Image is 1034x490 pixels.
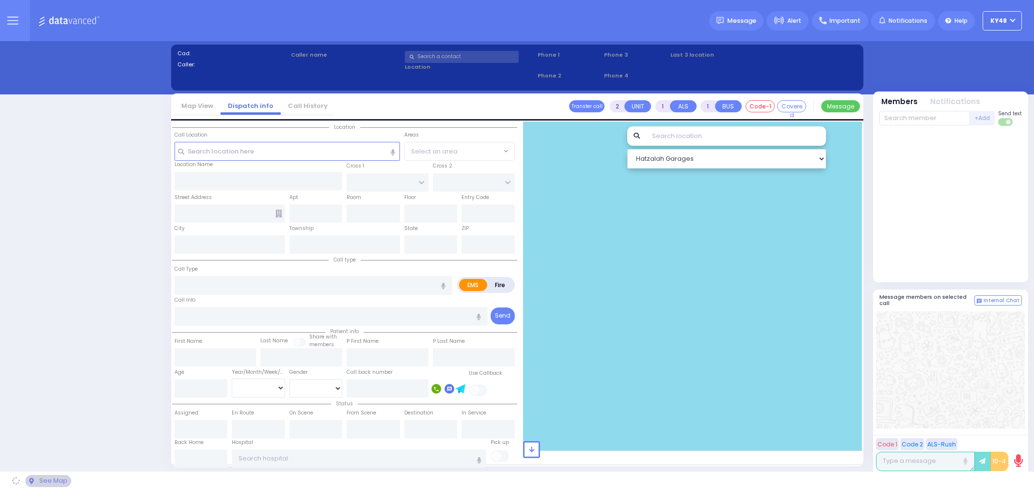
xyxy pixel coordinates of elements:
input: Search location [646,126,826,146]
span: Important [829,16,860,25]
span: Call type [329,256,361,263]
span: Phone 3 [604,51,667,59]
button: ALS [670,100,697,112]
span: Location [329,123,360,131]
button: Internal Chat [974,295,1022,306]
label: State [404,225,418,232]
button: UNIT [624,100,651,112]
button: Members [881,96,918,107]
a: Map View [174,101,221,110]
label: Assigned [175,409,198,417]
label: Last 3 location [670,51,764,59]
small: Share with [309,333,337,340]
input: Search member [879,111,970,125]
button: Notifications [930,96,980,107]
a: Dispatch info [221,101,281,110]
span: members [309,341,334,348]
div: See map [25,475,71,487]
label: Room [347,194,361,201]
label: First Name [175,337,202,345]
label: Street Address [175,194,212,201]
label: On Scene [289,409,313,417]
label: Destination [404,409,433,417]
label: Call back number [347,368,393,376]
span: Phone 1 [538,51,601,59]
span: Alert [787,16,801,25]
button: Message [821,100,860,112]
label: Township [289,225,314,232]
input: Search a contact [405,51,519,63]
label: Age [175,368,184,376]
label: Caller name [291,51,401,59]
button: Covered [777,100,806,112]
label: From Scene [347,409,376,417]
label: Back Home [175,439,204,446]
label: Last Name [260,337,288,345]
label: Entry Code [461,194,489,201]
span: Other building occupants [275,210,282,217]
label: Location Name [175,161,213,168]
span: KY48 [990,16,1007,25]
label: Call Type [175,265,198,273]
a: Call History [281,101,335,110]
label: En Route [232,409,254,417]
label: Call Info [175,296,195,304]
span: Phone 2 [538,72,601,80]
button: BUS [715,100,742,112]
label: Cross 2 [433,162,452,170]
label: P Last Name [433,337,465,345]
button: Code-1 [746,100,775,112]
label: Pick up [491,439,509,446]
input: Search hospital [232,449,486,468]
span: Notifications [889,16,927,25]
label: Fire [487,279,514,291]
label: Gender [289,368,308,376]
button: ALS-Rush [926,438,957,450]
span: Send text [998,110,1022,117]
label: Location [405,63,534,71]
label: Hospital [232,439,253,446]
label: Areas [404,131,419,139]
span: Message [727,16,756,26]
label: ZIP [461,225,469,232]
label: P First Name [347,337,379,345]
label: City [175,225,185,232]
label: Cad: [177,49,288,58]
label: Caller: [177,61,288,69]
span: Phone 4 [604,72,667,80]
label: Floor [404,194,416,201]
button: KY48 [983,11,1022,31]
button: Send [491,307,515,324]
label: Cross 1 [347,162,364,170]
button: Code 2 [900,438,924,450]
label: Apt [289,194,298,201]
span: Internal Chat [984,297,1019,304]
label: Use Callback [469,369,502,377]
span: Patient info [325,328,364,335]
img: message.svg [716,17,724,24]
div: Year/Month/Week/Day [232,368,285,376]
button: Transfer call [569,100,604,112]
label: Call Location [175,131,207,139]
img: comment-alt.png [977,299,982,304]
span: Status [331,400,358,407]
span: Help [954,16,968,25]
input: Search location here [175,142,400,160]
h5: Message members on selected call [879,294,974,306]
label: EMS [459,279,487,291]
label: In Service [461,409,486,417]
img: Logo [38,15,103,27]
label: Turn off text [998,117,1014,127]
button: Code 1 [876,438,899,450]
span: Select an area [411,147,458,156]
